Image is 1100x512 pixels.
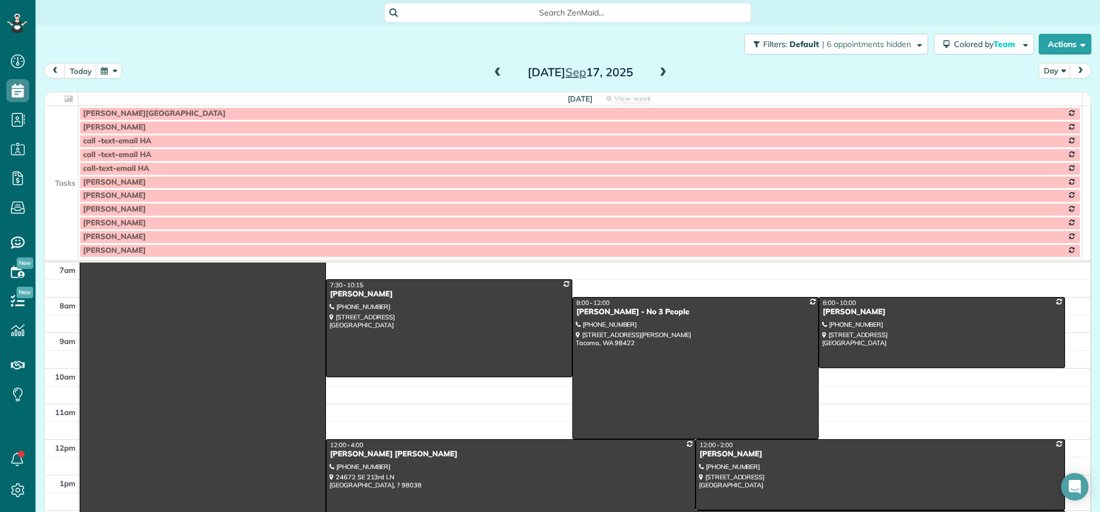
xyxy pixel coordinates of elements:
[823,299,856,307] span: 8:00 - 10:00
[822,39,911,49] span: | 6 appointments hidden
[1039,63,1071,79] button: Day
[60,265,76,275] span: 7am
[329,450,692,459] div: [PERSON_NAME] [PERSON_NAME]
[83,232,146,241] span: [PERSON_NAME]
[83,109,226,118] span: [PERSON_NAME][GEOGRAPHIC_DATA]
[83,150,151,159] span: call -text-email HA
[55,408,76,417] span: 11am
[1039,34,1091,54] button: Actions
[60,337,76,346] span: 9am
[576,307,815,317] div: [PERSON_NAME] - No 3 People
[329,290,569,299] div: [PERSON_NAME]
[83,178,146,187] span: [PERSON_NAME]
[60,301,76,310] span: 8am
[738,34,928,54] a: Filters: Default | 6 appointments hidden
[17,257,33,269] span: New
[565,65,586,79] span: Sep
[55,372,76,381] span: 10am
[83,218,146,228] span: [PERSON_NAME]
[822,307,1062,317] div: [PERSON_NAME]
[509,66,652,79] h2: [DATE] 17, 2025
[83,123,146,132] span: [PERSON_NAME]
[60,479,76,488] span: 1pm
[699,450,1062,459] div: [PERSON_NAME]
[954,39,1019,49] span: Colored by
[65,63,97,79] button: today
[993,39,1017,49] span: Team
[83,246,146,255] span: [PERSON_NAME]
[568,94,592,103] span: [DATE]
[1061,473,1089,501] div: Open Intercom Messenger
[44,63,66,79] button: prev
[744,34,928,54] button: Filters: Default | 6 appointments hidden
[614,94,651,103] span: View week
[330,281,363,289] span: 7:30 - 10:15
[789,39,820,49] span: Default
[763,39,787,49] span: Filters:
[934,34,1034,54] button: Colored byTeam
[700,441,733,449] span: 12:00 - 2:00
[83,164,150,173] span: call-text-email HA
[576,299,610,307] span: 8:00 - 12:00
[55,443,76,452] span: 12pm
[330,441,363,449] span: 12:00 - 4:00
[83,136,151,146] span: call -text-email HA
[83,191,146,200] span: [PERSON_NAME]
[17,287,33,298] span: New
[1070,63,1091,79] button: next
[83,205,146,214] span: [PERSON_NAME]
